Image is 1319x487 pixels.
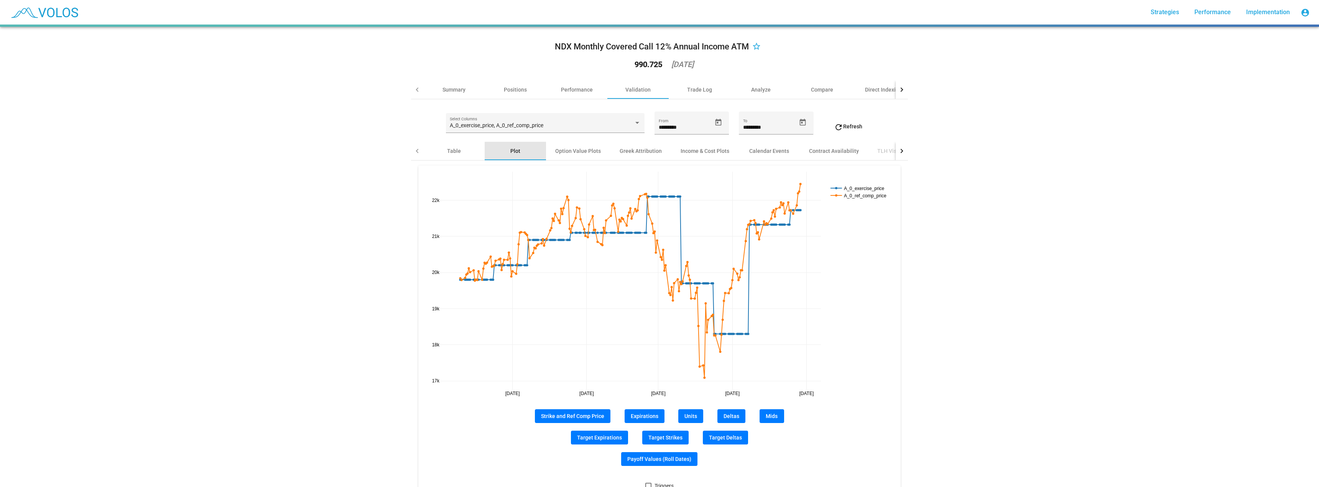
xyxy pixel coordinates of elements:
[681,147,729,155] div: Income & Cost Plots
[1240,5,1296,19] a: Implementation
[709,435,742,441] span: Target Deltas
[555,41,749,53] div: NDX Monthly Covered Call 12% Annual Income ATM
[760,409,784,423] button: Mids
[561,86,593,93] div: Performance
[571,431,628,444] button: Target Expirations
[865,86,902,93] div: Direct Indexing
[877,147,924,155] div: TLH Visualizations
[555,147,601,155] div: Option Value Plots
[510,147,520,155] div: Plot
[535,409,610,423] button: Strike and Ref Comp Price
[1246,8,1290,16] span: Implementation
[834,123,862,130] span: Refresh
[627,456,691,462] span: Payoff Values (Roll Dates)
[450,122,543,128] span: A_0_exercise_price, A_0_ref_comp_price
[625,409,664,423] button: Expirations
[1145,5,1185,19] a: Strategies
[828,120,868,133] button: Refresh
[642,431,689,444] button: Target Strikes
[687,86,712,93] div: Trade Log
[678,409,703,423] button: Units
[1188,5,1237,19] a: Performance
[620,147,662,155] div: Greek Attribution
[749,147,789,155] div: Calendar Events
[724,413,739,419] span: Deltas
[621,452,697,466] button: Payoff Values (Roll Dates)
[1301,8,1310,17] mat-icon: account_circle
[671,61,694,68] div: [DATE]
[751,86,771,93] div: Analyze
[631,413,658,419] span: Expirations
[447,147,461,155] div: Table
[1194,8,1231,16] span: Performance
[541,413,604,419] span: Strike and Ref Comp Price
[752,43,761,52] mat-icon: star_border
[577,435,622,441] span: Target Expirations
[834,123,843,132] mat-icon: refresh
[811,86,833,93] div: Compare
[766,413,778,419] span: Mids
[625,86,651,93] div: Validation
[703,431,748,444] button: Target Deltas
[1151,8,1179,16] span: Strategies
[717,409,745,423] button: Deltas
[504,86,527,93] div: Positions
[442,86,465,93] div: Summary
[635,61,662,68] div: 990.725
[6,3,82,22] img: blue_transparent.png
[684,413,697,419] span: Units
[809,147,859,155] div: Contract Availability
[712,116,725,129] button: Open calendar
[648,435,683,441] span: Target Strikes
[796,116,809,129] button: Open calendar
